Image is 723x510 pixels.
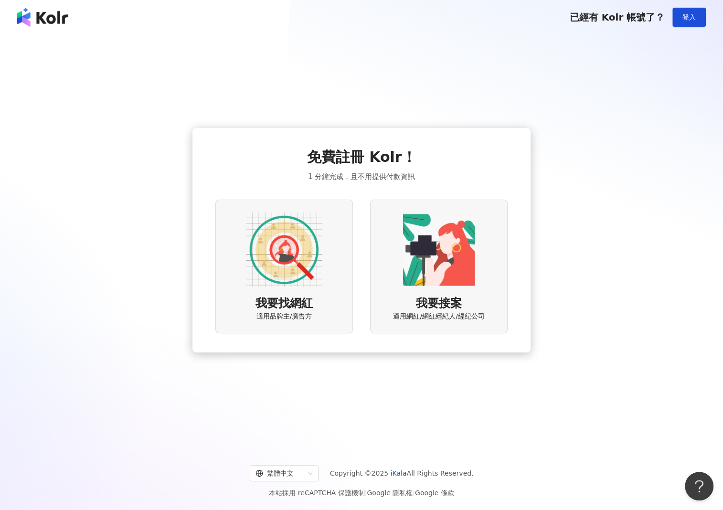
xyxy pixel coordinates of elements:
img: KOL identity option [401,212,477,288]
span: 我要接案 [416,296,462,312]
span: 免費註冊 Kolr！ [307,147,416,167]
span: | [365,489,367,497]
span: | [413,489,415,497]
button: 登入 [672,8,706,27]
div: 繁體中文 [255,466,304,481]
span: 適用網紅/網紅經紀人/經紀公司 [393,312,484,321]
a: Google 隱私權 [367,489,413,497]
span: 我要找網紅 [255,296,313,312]
span: 本站採用 reCAPTCHA 保護機制 [269,487,454,499]
span: 適用品牌主/廣告方 [256,312,312,321]
img: AD identity option [246,212,322,288]
span: Copyright © 2025 All Rights Reserved. [330,467,474,479]
a: Google 條款 [415,489,454,497]
img: logo [17,8,68,27]
span: 已經有 Kolr 帳號了？ [569,11,665,23]
span: 1 分鐘完成，且不用提供付款資訊 [308,171,415,182]
a: iKala [391,469,407,477]
span: 登入 [682,13,696,21]
iframe: Help Scout Beacon - Open [685,472,713,500]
